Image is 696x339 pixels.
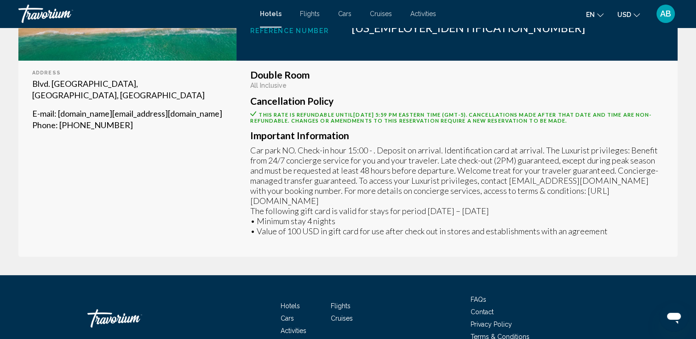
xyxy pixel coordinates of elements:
a: Cars [338,10,351,17]
a: Hotels [281,302,300,310]
iframe: Button to launch messaging window [659,302,689,332]
a: Cruises [370,10,392,17]
span: This rate is refundable until . Cancellations made after that date and time are non-refundable. C... [250,112,651,124]
p: Blvd. [GEOGRAPHIC_DATA], [GEOGRAPHIC_DATA], [GEOGRAPHIC_DATA] [32,78,223,101]
span: : [DOMAIN_NAME][EMAIL_ADDRESS][DOMAIN_NAME] [54,108,222,119]
button: Change currency [617,8,640,21]
div: Address [32,70,223,76]
a: Cruises [331,315,353,322]
span: [US_EMPLOYER_IDENTIFICATION_NUMBER] [351,21,585,34]
p: Car park NO. Check-in hour 15:00 - . Deposit on arrival. Identification card at arrival. The Luxu... [250,145,664,236]
span: Reference Number [250,27,328,34]
a: FAQs [471,296,486,303]
span: en [586,11,595,18]
h3: Important Information [250,130,664,141]
h3: Double Room [250,70,664,80]
button: User Menu [654,4,678,23]
a: Cars [281,315,294,322]
a: Travorium [87,305,179,332]
a: Activities [281,327,306,334]
a: Hotels [260,10,282,17]
a: Privacy Policy [471,321,512,328]
span: USD [617,11,631,18]
a: Contact [471,308,494,316]
span: AB [660,9,671,18]
a: Flights [331,302,351,310]
span: Phone [32,120,56,130]
span: : [PHONE_NUMBER] [56,120,133,130]
button: Change language [586,8,604,21]
span: [DATE] 5:59 PM Eastern Time (GMT-5) [353,112,466,118]
a: Flights [300,10,320,17]
span: E-mail [32,108,54,119]
h3: Cancellation Policy [250,96,664,106]
a: Travorium [18,5,251,23]
a: Activities [410,10,436,17]
span: All Inclusive [250,82,287,89]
